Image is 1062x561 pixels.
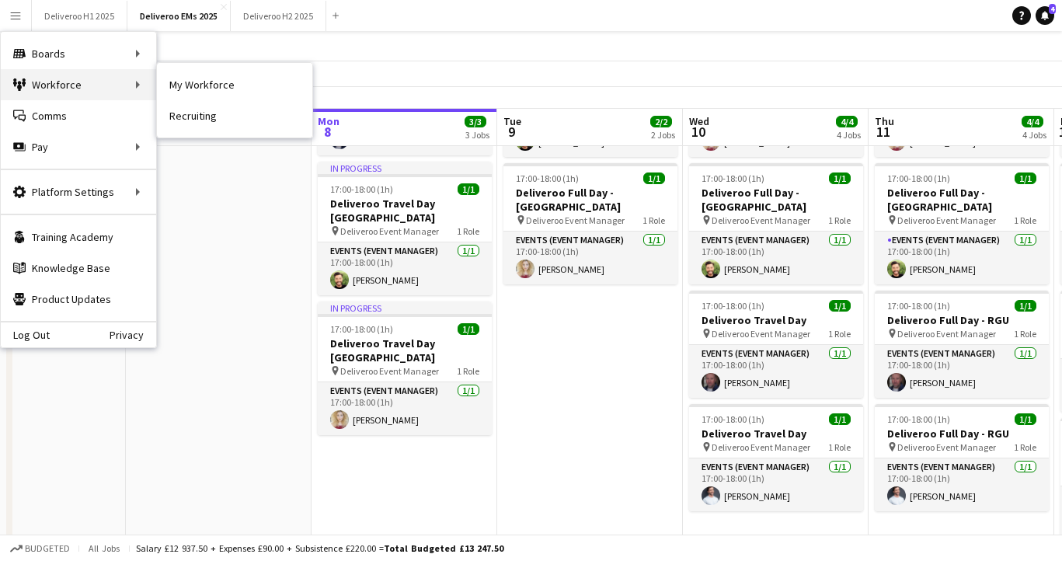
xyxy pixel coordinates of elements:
span: 1/1 [829,300,851,312]
span: 4/4 [1022,116,1043,127]
span: Deliveroo Event Manager [340,365,439,377]
app-card-role: Events (Event Manager)1/117:00-18:00 (1h)[PERSON_NAME] [318,382,492,435]
div: In progress [318,301,492,314]
span: Budgeted [25,543,70,554]
span: 17:00-18:00 (1h) [702,413,764,425]
span: 1 Role [1014,328,1036,340]
div: 3 Jobs [465,129,489,141]
span: 1/1 [643,172,665,184]
app-card-role: Events (Event Manager)1/117:00-18:00 (1h)[PERSON_NAME] [689,345,863,398]
span: 17:00-18:00 (1h) [887,300,950,312]
div: Pay [1,131,156,162]
div: Platform Settings [1,176,156,207]
app-card-role: Events (Event Manager)1/117:00-18:00 (1h)[PERSON_NAME] [875,458,1049,511]
div: Salary £12 937.50 + Expenses £90.00 + Subsistence £220.00 = [136,542,503,554]
h3: Deliveroo Full Day - [GEOGRAPHIC_DATA] [875,186,1049,214]
span: Deliveroo Event Manager [897,328,996,340]
span: 1/1 [1015,172,1036,184]
span: Deliveroo Event Manager [897,441,996,453]
span: 3/3 [465,116,486,127]
app-job-card: 17:00-18:00 (1h)1/1Deliveroo Full Day - [GEOGRAPHIC_DATA] Deliveroo Event Manager1 RoleEvents (Ev... [875,163,1049,284]
div: 2 Jobs [651,129,675,141]
span: 2/2 [650,116,672,127]
span: 1 Role [642,214,665,226]
button: Deliveroo EMs 2025 [127,1,231,31]
span: 17:00-18:00 (1h) [516,172,579,184]
app-card-role: Events (Event Manager)1/117:00-18:00 (1h)[PERSON_NAME] [875,345,1049,398]
span: Total Budgeted £13 247.50 [384,542,503,554]
span: 10 [687,123,709,141]
span: Mon [318,114,339,128]
span: Tue [503,114,521,128]
span: 11 [872,123,894,141]
app-job-card: 17:00-18:00 (1h)1/1Deliveroo Full Day - [GEOGRAPHIC_DATA] Deliveroo Event Manager1 RoleEvents (Ev... [689,163,863,284]
span: Deliveroo Event Manager [712,328,810,340]
span: 1/1 [458,183,479,195]
span: Deliveroo Event Manager [897,214,996,226]
span: 4 [1049,4,1056,14]
a: Training Academy [1,221,156,253]
span: 1/1 [458,323,479,335]
span: 17:00-18:00 (1h) [702,172,764,184]
div: 4 Jobs [837,129,861,141]
span: 8 [315,123,339,141]
h3: Deliveroo Full Day - RGU [875,427,1049,441]
span: Thu [875,114,894,128]
div: In progress17:00-18:00 (1h)1/1Deliveroo Travel Day [GEOGRAPHIC_DATA] Deliveroo Event Manager1 Rol... [318,162,492,295]
span: 17:00-18:00 (1h) [887,172,950,184]
app-job-card: 17:00-18:00 (1h)1/1Deliveroo Full Day - [GEOGRAPHIC_DATA] Deliveroo Event Manager1 RoleEvents (Ev... [503,163,677,284]
button: Deliveroo H2 2025 [231,1,326,31]
span: 1 Role [828,441,851,453]
span: 17:00-18:00 (1h) [702,300,764,312]
div: 4 Jobs [1022,129,1046,141]
a: Knowledge Base [1,253,156,284]
h3: Deliveroo Full Day - RGU [875,313,1049,327]
a: Log Out [1,329,50,341]
span: Wed [689,114,709,128]
div: Workforce [1,69,156,100]
app-job-card: In progress17:00-18:00 (1h)1/1Deliveroo Travel Day [GEOGRAPHIC_DATA] Deliveroo Event Manager1 Rol... [318,301,492,435]
app-job-card: 17:00-18:00 (1h)1/1Deliveroo Travel Day Deliveroo Event Manager1 RoleEvents (Event Manager)1/117:... [689,404,863,511]
app-job-card: 17:00-18:00 (1h)1/1Deliveroo Full Day - RGU Deliveroo Event Manager1 RoleEvents (Event Manager)1/... [875,404,1049,511]
span: 1 Role [828,214,851,226]
app-card-role: Events (Event Manager)1/117:00-18:00 (1h)[PERSON_NAME] [503,232,677,284]
a: My Workforce [157,69,312,100]
app-card-role: Events (Event Manager)1/117:00-18:00 (1h)[PERSON_NAME] [318,242,492,295]
h3: Deliveroo Full Day - [GEOGRAPHIC_DATA] [689,186,863,214]
h3: Deliveroo Travel Day [689,313,863,327]
h3: Deliveroo Travel Day [GEOGRAPHIC_DATA] [318,336,492,364]
span: 1/1 [1015,300,1036,312]
span: 1 Role [1014,214,1036,226]
app-job-card: 17:00-18:00 (1h)1/1Deliveroo Full Day - RGU Deliveroo Event Manager1 RoleEvents (Event Manager)1/... [875,291,1049,398]
span: 1/1 [1015,413,1036,425]
h3: Deliveroo Full Day - [GEOGRAPHIC_DATA] [503,186,677,214]
div: Boards [1,38,156,69]
span: Deliveroo Event Manager [712,214,810,226]
a: Privacy [110,329,156,341]
app-job-card: 17:00-18:00 (1h)1/1Deliveroo Travel Day Deliveroo Event Manager1 RoleEvents (Event Manager)1/117:... [689,291,863,398]
span: 1 Role [457,365,479,377]
span: 1/1 [829,413,851,425]
span: 9 [501,123,521,141]
span: 17:00-18:00 (1h) [330,183,393,195]
span: Deliveroo Event Manager [340,225,439,237]
span: 1 Role [1014,441,1036,453]
span: Deliveroo Event Manager [712,441,810,453]
span: 17:00-18:00 (1h) [330,323,393,335]
span: 17:00-18:00 (1h) [887,413,950,425]
button: Deliveroo H1 2025 [32,1,127,31]
a: 4 [1036,6,1054,25]
button: Budgeted [8,540,72,557]
h3: Deliveroo Travel Day [689,427,863,441]
span: 1 Role [828,328,851,340]
a: Product Updates [1,284,156,315]
a: Recruiting [157,100,312,131]
span: 4/4 [836,116,858,127]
